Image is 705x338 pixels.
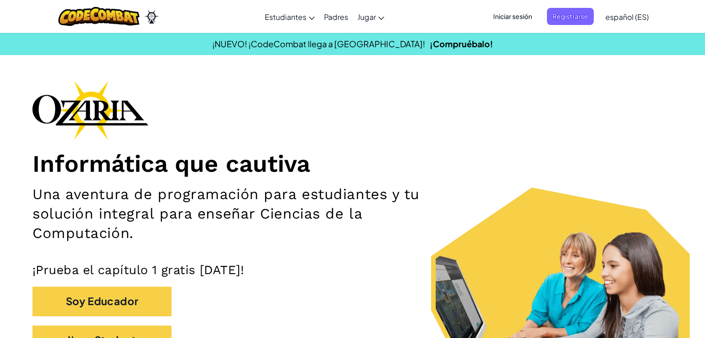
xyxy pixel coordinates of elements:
a: español (ES) [601,4,654,29]
a: Jugar [353,4,389,29]
a: Padres [319,4,353,29]
span: ¡NUEVO! ¡CodeCombat llega a [GEOGRAPHIC_DATA]! [212,38,425,49]
span: Estudiantes [265,12,306,22]
h1: Informática que cautiva [32,149,673,178]
span: Jugar [357,12,376,22]
span: español (ES) [605,12,649,22]
button: Iniciar sesión [488,8,538,25]
a: ¡Compruébalo! [430,38,493,49]
img: Ozaria [144,10,159,24]
h2: Una aventura de programación para estudiantes y tu solución integral para enseñar Ciencias de la ... [32,185,461,244]
img: Ozaria branding logo [32,81,148,140]
a: Estudiantes [260,4,319,29]
button: Soy Educador [32,287,171,316]
img: CodeCombat logo [58,7,140,26]
p: ¡Prueba el capítulo 1 gratis [DATE]! [32,262,673,277]
button: Registrarse [547,8,594,25]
